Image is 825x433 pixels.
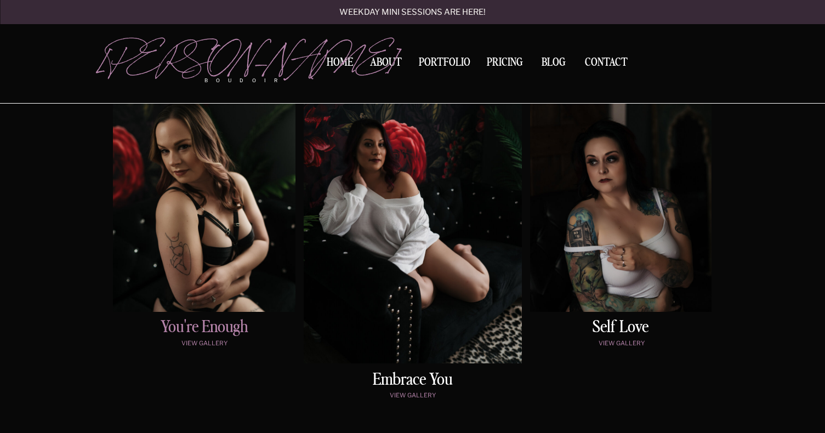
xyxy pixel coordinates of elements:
[99,39,295,72] a: [PERSON_NAME]
[324,392,502,401] a: view gallery
[204,77,295,84] p: boudoir
[116,319,293,337] a: You're enough
[116,340,293,349] a: view gallery
[533,340,710,349] a: view gallery
[537,57,571,67] a: BLOG
[321,372,505,389] a: embrace You
[484,57,526,72] a: Pricing
[310,8,515,18] a: Weekday mini sessions are here!
[581,57,632,69] a: Contact
[415,57,474,72] a: Portfolio
[531,319,711,337] a: Self love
